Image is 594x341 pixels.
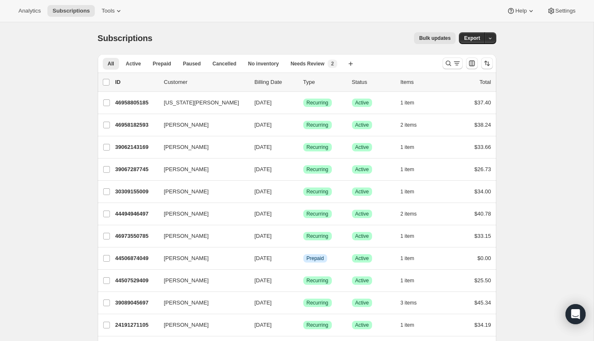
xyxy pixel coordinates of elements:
[255,322,272,328] span: [DATE]
[115,210,157,218] p: 44494946497
[355,299,369,306] span: Active
[307,122,328,128] span: Recurring
[307,299,328,306] span: Recurring
[255,277,272,284] span: [DATE]
[474,299,491,306] span: $45.34
[153,60,171,67] span: Prepaid
[255,122,272,128] span: [DATE]
[213,60,237,67] span: Cancelled
[477,255,491,261] span: $0.00
[115,165,157,174] p: 39067287745
[464,35,480,42] span: Export
[255,233,272,239] span: [DATE]
[401,144,414,151] span: 1 item
[355,122,369,128] span: Active
[159,96,243,109] button: [US_STATE][PERSON_NAME]
[255,166,272,172] span: [DATE]
[307,188,328,195] span: Recurring
[115,97,491,109] div: 46958805185[US_STATE][PERSON_NAME][DATE]SuccessRecurringSuccessActive1 item$37.40
[443,57,463,69] button: Search and filter results
[401,97,424,109] button: 1 item
[115,230,491,242] div: 46973550785[PERSON_NAME][DATE]SuccessRecurringSuccessActive1 item$33.15
[159,163,243,176] button: [PERSON_NAME]
[255,99,272,106] span: [DATE]
[355,166,369,173] span: Active
[307,166,328,173] span: Recurring
[115,319,491,331] div: 24191271105[PERSON_NAME][DATE]SuccessRecurringSuccessActive1 item$34.19
[255,299,272,306] span: [DATE]
[565,304,586,324] div: Open Intercom Messenger
[164,143,209,151] span: [PERSON_NAME]
[355,277,369,284] span: Active
[355,99,369,106] span: Active
[474,122,491,128] span: $38.24
[115,143,157,151] p: 39062143169
[164,276,209,285] span: [PERSON_NAME]
[115,276,157,285] p: 44507529409
[255,211,272,217] span: [DATE]
[115,121,157,129] p: 46958182593
[159,185,243,198] button: [PERSON_NAME]
[401,297,426,309] button: 3 items
[474,322,491,328] span: $34.19
[115,99,157,107] p: 46958805185
[401,119,426,131] button: 2 items
[13,5,46,17] button: Analytics
[355,188,369,195] span: Active
[474,166,491,172] span: $26.73
[248,60,279,67] span: No inventory
[115,252,491,264] div: 44506874049[PERSON_NAME][DATE]InfoPrepaidSuccessActive1 item$0.00
[164,321,209,329] span: [PERSON_NAME]
[474,144,491,150] span: $33.66
[303,78,345,86] div: Type
[459,32,485,44] button: Export
[159,141,243,154] button: [PERSON_NAME]
[108,60,114,67] span: All
[159,318,243,332] button: [PERSON_NAME]
[355,144,369,151] span: Active
[401,252,424,264] button: 1 item
[164,210,209,218] span: [PERSON_NAME]
[307,322,328,328] span: Recurring
[331,60,334,67] span: 2
[474,233,491,239] span: $33.15
[159,118,243,132] button: [PERSON_NAME]
[115,321,157,329] p: 24191271105
[115,78,491,86] div: IDCustomerBilling DateTypeStatusItemsTotal
[159,252,243,265] button: [PERSON_NAME]
[52,8,90,14] span: Subscriptions
[159,207,243,221] button: [PERSON_NAME]
[159,296,243,310] button: [PERSON_NAME]
[164,299,209,307] span: [PERSON_NAME]
[102,8,115,14] span: Tools
[115,119,491,131] div: 46958182593[PERSON_NAME][DATE]SuccessRecurringSuccessActive2 items$38.24
[401,277,414,284] span: 1 item
[555,8,576,14] span: Settings
[466,57,478,69] button: Customize table column order and visibility
[401,233,414,239] span: 1 item
[401,230,424,242] button: 1 item
[307,144,328,151] span: Recurring
[344,58,357,70] button: Create new view
[115,78,157,86] p: ID
[164,78,248,86] p: Customer
[291,60,325,67] span: Needs Review
[255,78,297,86] p: Billing Date
[164,165,209,174] span: [PERSON_NAME]
[115,164,491,175] div: 39067287745[PERSON_NAME][DATE]SuccessRecurringSuccessActive1 item$26.73
[401,188,414,195] span: 1 item
[502,5,540,17] button: Help
[474,188,491,195] span: $34.00
[115,254,157,263] p: 44506874049
[355,211,369,217] span: Active
[479,78,491,86] p: Total
[115,187,157,196] p: 30309155009
[159,229,243,243] button: [PERSON_NAME]
[401,211,417,217] span: 2 items
[419,35,451,42] span: Bulk updates
[164,232,209,240] span: [PERSON_NAME]
[115,208,491,220] div: 44494946497[PERSON_NAME][DATE]SuccessRecurringSuccessActive2 items$40.78
[401,166,414,173] span: 1 item
[401,299,417,306] span: 3 items
[355,255,369,262] span: Active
